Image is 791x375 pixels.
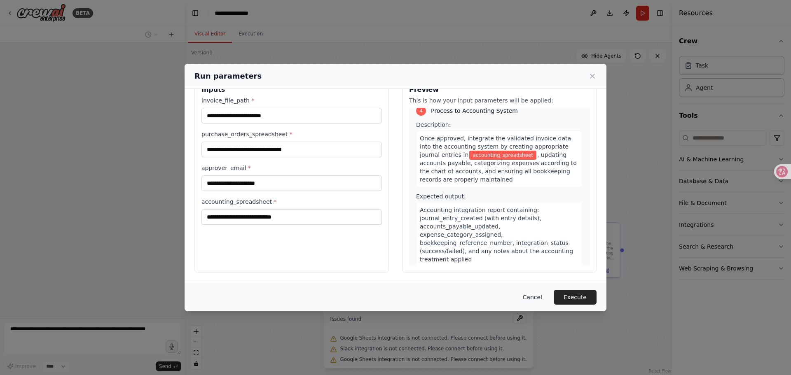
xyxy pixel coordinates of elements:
label: invoice_file_path [201,96,382,105]
label: accounting_spreadsheet [201,198,382,206]
button: Cancel [516,290,549,305]
span: , updating accounts payable, categorizing expenses according to the chart of accounts, and ensuri... [420,151,577,183]
h2: Run parameters [194,70,262,82]
button: Execute [554,290,597,305]
div: 4 [416,106,426,116]
p: This is how your input parameters will be applied: [409,96,590,105]
span: Accounting integration report containing: journal_entry_created (with entry details), accounts_pa... [420,207,573,263]
label: purchase_orders_spreadsheet [201,130,382,138]
span: Once approved, integrate the validated invoice data into the accounting system by creating approp... [420,135,571,158]
span: Description: [416,121,451,128]
span: Process to Accounting System [431,107,518,115]
h3: Inputs [201,85,382,95]
span: Variable: accounting_spreadsheet [469,151,536,160]
label: approver_email [201,164,382,172]
h3: Preview [409,85,590,95]
span: Expected output: [416,193,466,200]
